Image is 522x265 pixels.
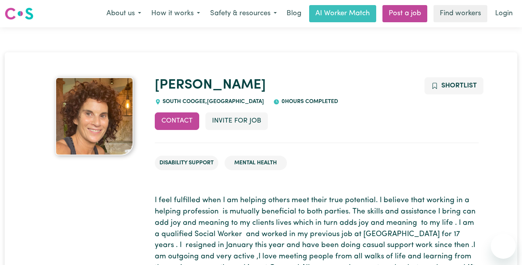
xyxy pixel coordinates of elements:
[155,112,199,130] button: Contact
[161,99,264,105] span: SOUTH COOGEE , [GEOGRAPHIC_DATA]
[155,156,218,171] li: Disability Support
[282,5,306,22] a: Blog
[205,112,268,130] button: Invite for Job
[280,99,338,105] span: 0 hours completed
[491,234,516,259] iframe: Button to launch messaging window
[382,5,427,22] a: Post a job
[425,77,483,94] button: Add to shortlist
[55,77,133,155] img: Belinda
[309,5,376,22] a: AI Worker Match
[44,77,145,155] a: Belinda's profile picture'
[101,5,146,22] button: About us
[146,5,205,22] button: How it works
[225,156,287,171] li: Mental Health
[155,78,266,92] a: [PERSON_NAME]
[205,5,282,22] button: Safety & resources
[434,5,487,22] a: Find workers
[5,5,34,23] a: Careseekers logo
[5,7,34,21] img: Careseekers logo
[490,5,517,22] a: Login
[441,82,477,89] span: Shortlist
